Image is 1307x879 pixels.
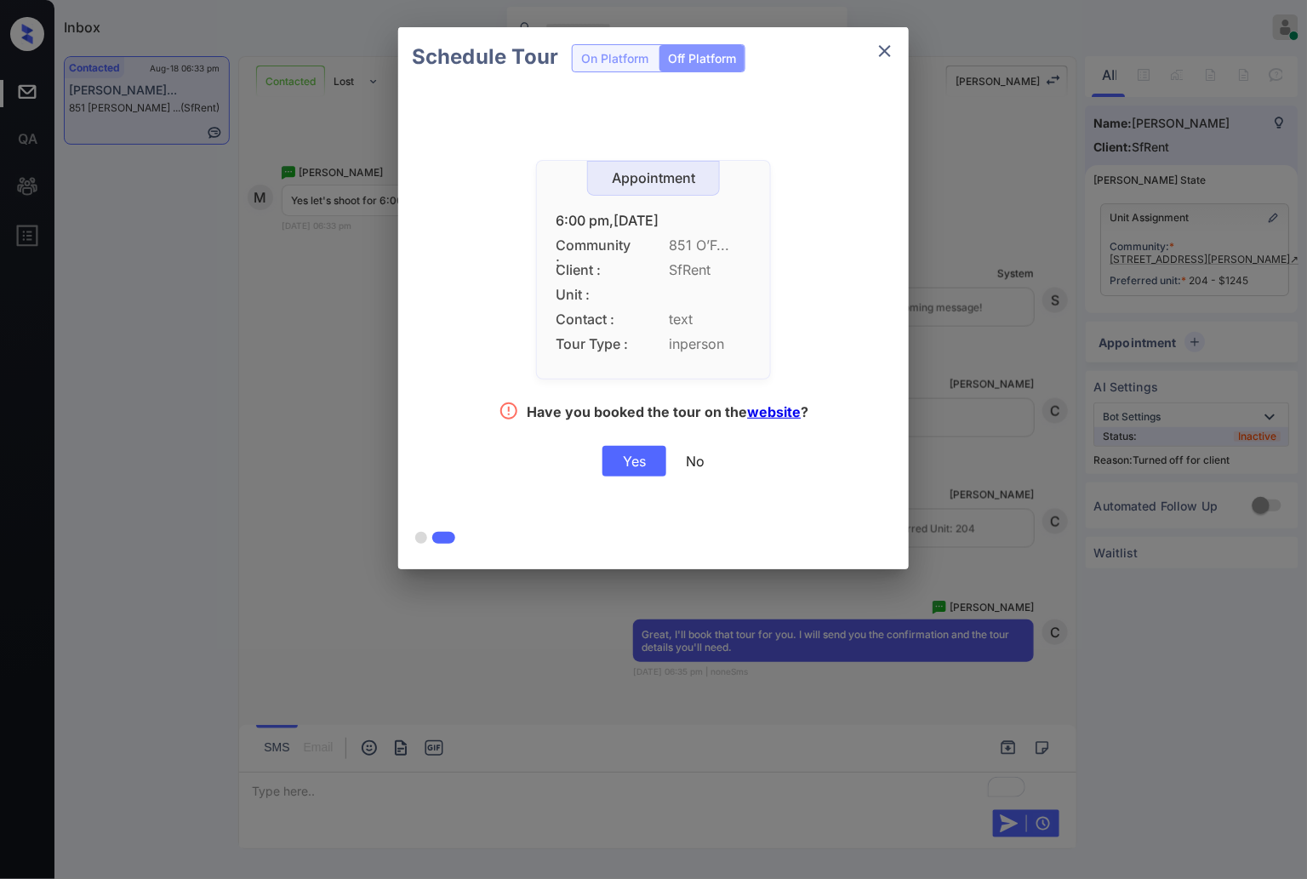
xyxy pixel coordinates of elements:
div: Appointment [588,170,719,186]
div: No [686,453,705,470]
span: SfRent [669,262,751,278]
h2: Schedule Tour [398,27,572,87]
span: text [669,311,751,328]
span: Community : [556,237,632,254]
span: Client : [556,262,632,278]
span: Unit : [556,287,632,303]
button: close [868,34,902,68]
a: website [748,403,802,420]
div: Have you booked the tour on the ? [528,403,809,425]
span: Contact : [556,311,632,328]
span: 851 O’F... [669,237,751,254]
span: Tour Type : [556,336,632,352]
div: 6:00 pm,[DATE] [556,213,751,229]
span: inperson [669,336,751,352]
div: Yes [602,446,666,477]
